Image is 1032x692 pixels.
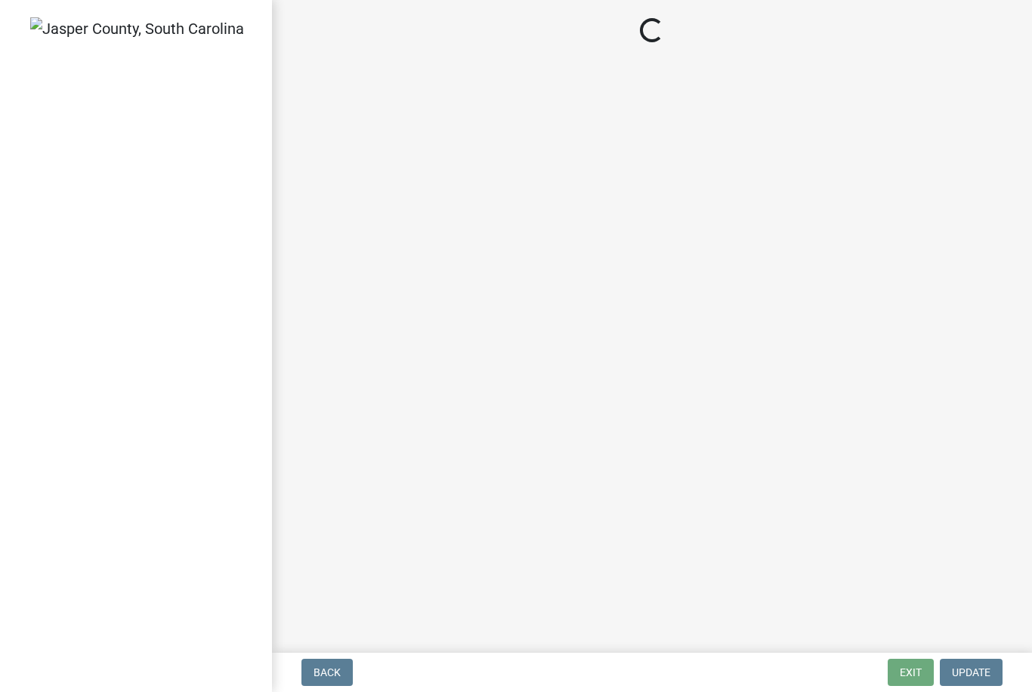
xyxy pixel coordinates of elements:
[30,17,244,40] img: Jasper County, South Carolina
[952,666,990,678] span: Update
[314,666,341,678] span: Back
[301,659,353,686] button: Back
[940,659,1003,686] button: Update
[888,659,934,686] button: Exit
